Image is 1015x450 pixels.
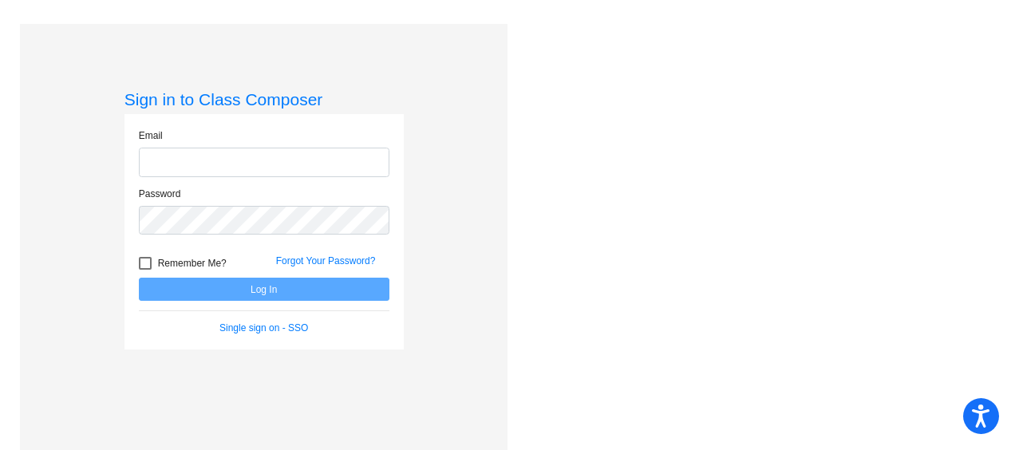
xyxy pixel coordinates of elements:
span: Remember Me? [158,254,227,273]
a: Single sign on - SSO [219,322,308,334]
label: Email [139,128,163,143]
label: Password [139,187,181,201]
button: Log In [139,278,389,301]
h3: Sign in to Class Composer [124,89,404,109]
a: Forgot Your Password? [276,255,376,266]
